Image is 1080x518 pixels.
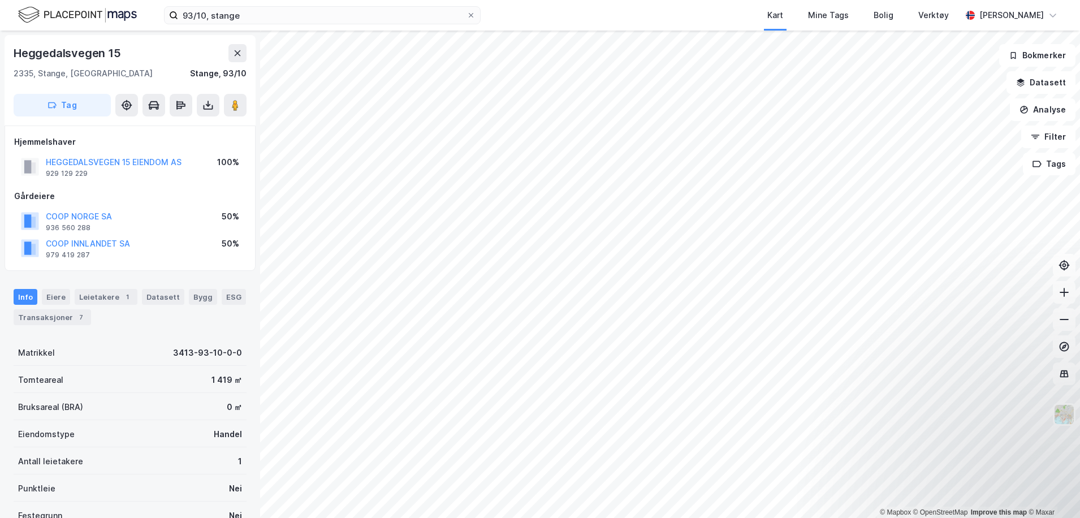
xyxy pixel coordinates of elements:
a: OpenStreetMap [913,508,968,516]
div: Kart [767,8,783,22]
div: Mine Tags [808,8,849,22]
div: 50% [222,210,239,223]
div: 100% [217,156,239,169]
div: 1 [122,291,133,303]
div: Eiere [42,289,70,305]
div: Bruksareal (BRA) [18,400,83,414]
div: 2335, Stange, [GEOGRAPHIC_DATA] [14,67,153,80]
div: 3413-93-10-0-0 [173,346,242,360]
div: 936 560 288 [46,223,90,232]
button: Filter [1021,126,1075,148]
div: Verktøy [918,8,949,22]
div: Matrikkel [18,346,55,360]
div: 1 419 ㎡ [211,373,242,387]
div: Bygg [189,289,217,305]
div: Stange, 93/10 [190,67,247,80]
div: Handel [214,428,242,441]
div: Transaksjoner [14,309,91,325]
div: Heggedalsvegen 15 [14,44,123,62]
div: Datasett [142,289,184,305]
div: Leietakere [75,289,137,305]
div: [PERSON_NAME] [979,8,1044,22]
div: 979 419 287 [46,251,90,260]
button: Tag [14,94,111,116]
div: Bolig [874,8,893,22]
button: Tags [1023,153,1075,175]
div: 1 [238,455,242,468]
div: Tomteareal [18,373,63,387]
div: Punktleie [18,482,55,495]
button: Bokmerker [999,44,1075,67]
div: Antall leietakere [18,455,83,468]
div: 50% [222,237,239,251]
button: Datasett [1006,71,1075,94]
div: Hjemmelshaver [14,135,246,149]
input: Søk på adresse, matrikkel, gårdeiere, leietakere eller personer [178,7,466,24]
div: 0 ㎡ [227,400,242,414]
div: 929 129 229 [46,169,88,178]
img: Z [1053,404,1075,425]
div: Info [14,289,37,305]
img: logo.f888ab2527a4732fd821a326f86c7f29.svg [18,5,137,25]
div: Nei [229,482,242,495]
div: Gårdeiere [14,189,246,203]
a: Improve this map [971,508,1027,516]
div: Eiendomstype [18,428,75,441]
button: Analyse [1010,98,1075,121]
div: 7 [75,312,87,323]
a: Mapbox [880,508,911,516]
div: ESG [222,289,246,305]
